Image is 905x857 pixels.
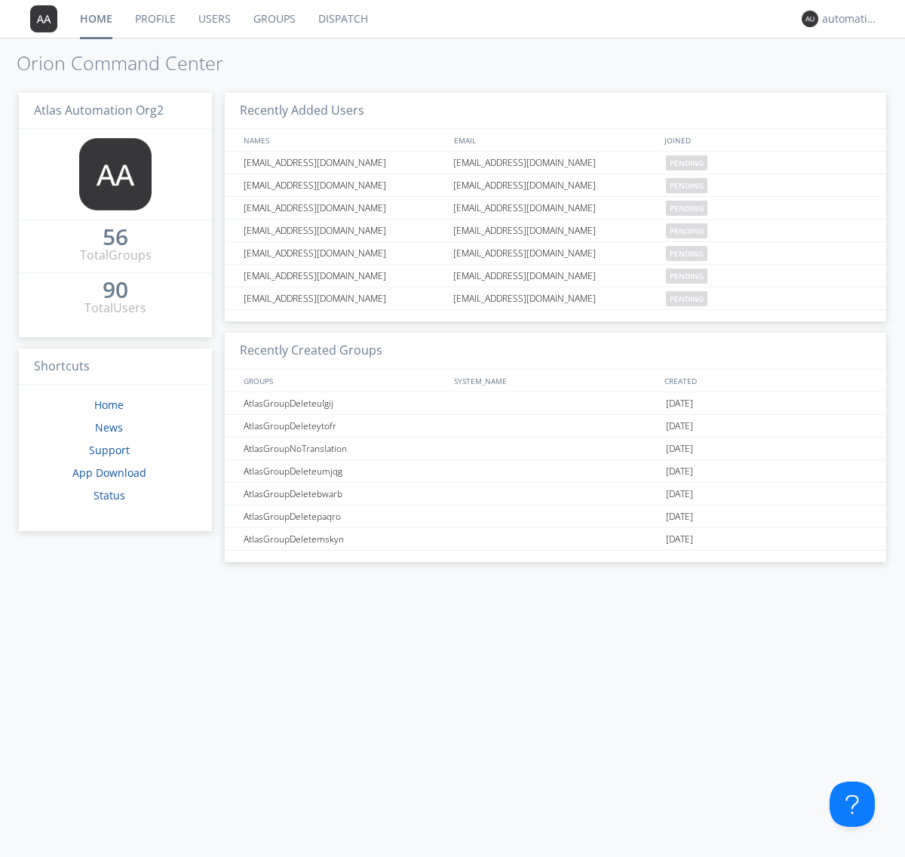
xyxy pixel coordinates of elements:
a: Support [89,443,130,457]
div: AtlasGroupDeletepaqro [240,505,449,527]
div: [EMAIL_ADDRESS][DOMAIN_NAME] [240,174,449,196]
a: 56 [103,229,128,247]
a: [EMAIL_ADDRESS][DOMAIN_NAME][EMAIL_ADDRESS][DOMAIN_NAME]pending [225,152,886,174]
a: AtlasGroupDeletebwarb[DATE] [225,483,886,505]
div: [EMAIL_ADDRESS][DOMAIN_NAME] [449,174,662,196]
img: 373638.png [30,5,57,32]
div: [EMAIL_ADDRESS][DOMAIN_NAME] [240,220,449,241]
div: AtlasGroupDeleteytofr [240,415,449,437]
a: AtlasGroupDeletemskyn[DATE] [225,528,886,551]
div: JOINED [661,129,872,151]
div: AtlasGroupDeletebwarb [240,483,449,505]
div: 56 [103,229,128,244]
div: [EMAIL_ADDRESS][DOMAIN_NAME] [449,265,662,287]
div: NAMES [240,129,446,151]
span: pending [666,291,707,306]
a: Home [94,398,124,412]
div: [EMAIL_ADDRESS][DOMAIN_NAME] [449,197,662,219]
img: 373638.png [802,11,818,27]
span: [DATE] [666,528,693,551]
a: News [95,420,123,435]
div: EMAIL [450,129,661,151]
span: [DATE] [666,505,693,528]
div: GROUPS [240,370,446,392]
span: [DATE] [666,392,693,415]
div: [EMAIL_ADDRESS][DOMAIN_NAME] [449,152,662,174]
span: [DATE] [666,460,693,483]
div: SYSTEM_NAME [450,370,661,392]
span: Atlas Automation Org2 [34,102,164,118]
a: AtlasGroupNoTranslation[DATE] [225,438,886,460]
span: pending [666,269,707,284]
div: [EMAIL_ADDRESS][DOMAIN_NAME] [240,152,449,174]
a: [EMAIL_ADDRESS][DOMAIN_NAME][EMAIL_ADDRESS][DOMAIN_NAME]pending [225,197,886,220]
span: pending [666,223,707,238]
div: [EMAIL_ADDRESS][DOMAIN_NAME] [449,242,662,264]
a: [EMAIL_ADDRESS][DOMAIN_NAME][EMAIL_ADDRESS][DOMAIN_NAME]pending [225,220,886,242]
span: [DATE] [666,415,693,438]
div: AtlasGroupDeleteumjqg [240,460,449,482]
span: pending [666,155,707,170]
a: App Download [72,465,146,480]
a: AtlasGroupDeleteytofr[DATE] [225,415,886,438]
span: [DATE] [666,483,693,505]
h3: Recently Added Users [225,93,886,130]
div: 90 [103,282,128,297]
div: CREATED [661,370,872,392]
span: pending [666,178,707,193]
div: [EMAIL_ADDRESS][DOMAIN_NAME] [449,287,662,309]
h3: Shortcuts [19,349,212,385]
a: 90 [103,282,128,299]
div: [EMAIL_ADDRESS][DOMAIN_NAME] [240,287,449,309]
div: [EMAIL_ADDRESS][DOMAIN_NAME] [240,265,449,287]
a: AtlasGroupDeleteulgij[DATE] [225,392,886,415]
div: AtlasGroupDeletemskyn [240,528,449,550]
div: [EMAIL_ADDRESS][DOMAIN_NAME] [240,197,449,219]
div: Total Users [84,299,146,317]
a: [EMAIL_ADDRESS][DOMAIN_NAME][EMAIL_ADDRESS][DOMAIN_NAME]pending [225,287,886,310]
span: pending [666,246,707,261]
span: [DATE] [666,438,693,460]
a: AtlasGroupDeleteumjqg[DATE] [225,460,886,483]
div: [EMAIL_ADDRESS][DOMAIN_NAME] [449,220,662,241]
div: AtlasGroupNoTranslation [240,438,449,459]
a: [EMAIL_ADDRESS][DOMAIN_NAME][EMAIL_ADDRESS][DOMAIN_NAME]pending [225,242,886,265]
h3: Recently Created Groups [225,333,886,370]
div: automation+atlas0014+org2 [822,11,879,26]
a: AtlasGroupDeletepaqro[DATE] [225,505,886,528]
a: [EMAIL_ADDRESS][DOMAIN_NAME][EMAIL_ADDRESS][DOMAIN_NAME]pending [225,265,886,287]
a: Status [94,488,125,502]
a: [EMAIL_ADDRESS][DOMAIN_NAME][EMAIL_ADDRESS][DOMAIN_NAME]pending [225,174,886,197]
div: AtlasGroupDeleteulgij [240,392,449,414]
iframe: Toggle Customer Support [830,782,875,827]
div: Total Groups [80,247,152,264]
img: 373638.png [79,138,152,210]
div: [EMAIL_ADDRESS][DOMAIN_NAME] [240,242,449,264]
span: pending [666,201,707,216]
